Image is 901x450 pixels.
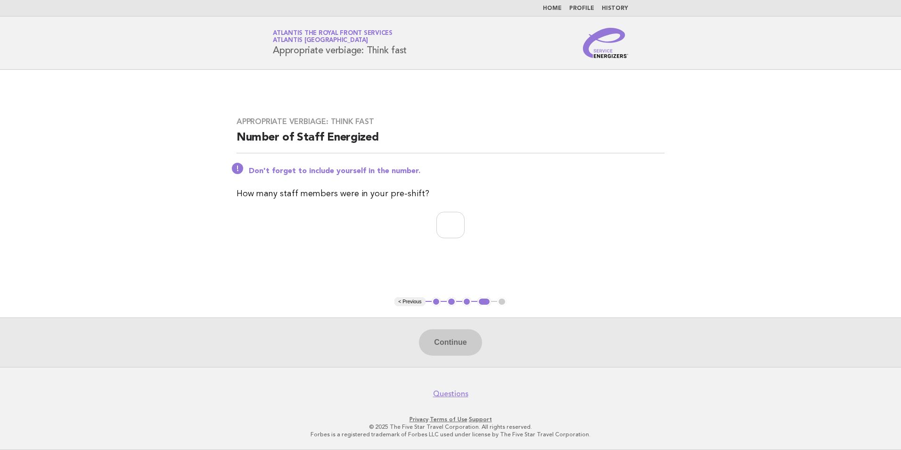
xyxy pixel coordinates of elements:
[273,30,393,43] a: Atlantis The Royal Front ServicesAtlantis [GEOGRAPHIC_DATA]
[477,297,491,307] button: 4
[273,38,368,44] span: Atlantis [GEOGRAPHIC_DATA]
[543,6,562,11] a: Home
[249,167,664,176] p: Don't forget to include yourself in the number.
[273,31,407,55] h1: Appropriate verbiage: Think fast
[162,431,739,438] p: Forbes is a registered trademark of Forbes LLC used under license by The Five Star Travel Corpora...
[410,416,428,423] a: Privacy
[469,416,492,423] a: Support
[237,130,664,153] h2: Number of Staff Energized
[394,297,425,307] button: < Previous
[602,6,628,11] a: History
[447,297,456,307] button: 2
[430,416,467,423] a: Terms of Use
[583,28,628,58] img: Service Energizers
[462,297,472,307] button: 3
[432,297,441,307] button: 1
[237,117,664,126] h3: Appropriate verbiage: Think fast
[162,423,739,431] p: © 2025 The Five Star Travel Corporation. All rights reserved.
[569,6,594,11] a: Profile
[162,416,739,423] p: · ·
[433,389,468,399] a: Questions
[237,187,664,200] p: How many staff members were in your pre-shift?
